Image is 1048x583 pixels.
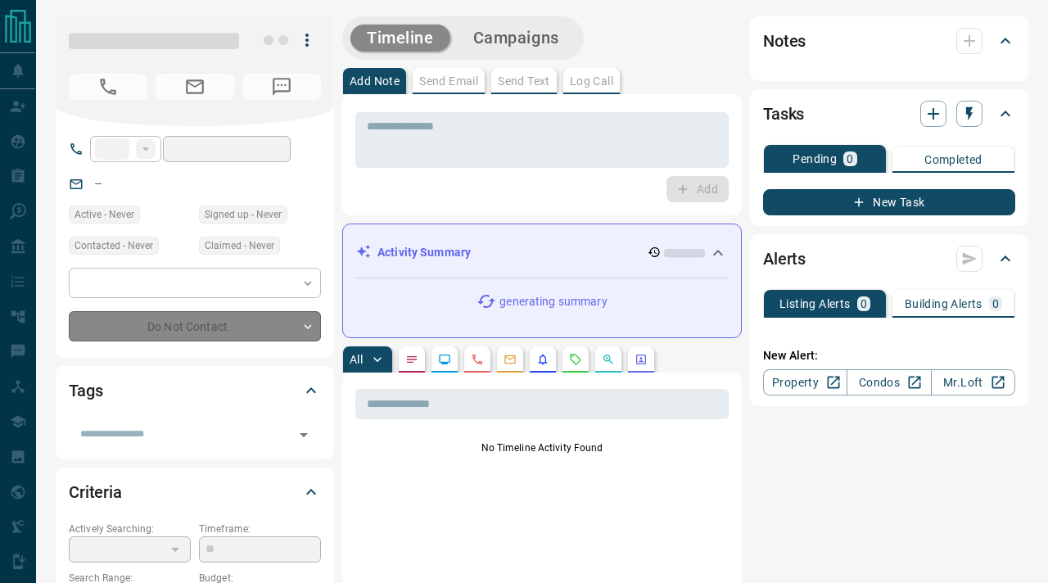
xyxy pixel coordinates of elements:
h2: Criteria [69,479,122,505]
svg: Notes [405,353,418,366]
p: Building Alerts [905,298,982,310]
svg: Calls [471,353,484,366]
a: Mr.Loft [931,369,1015,395]
div: Activity Summary [356,237,728,268]
p: Listing Alerts [779,298,851,310]
p: No Timeline Activity Found [355,441,729,455]
p: All [350,354,363,365]
button: Timeline [350,25,450,52]
button: Campaigns [457,25,576,52]
span: Contacted - Never [75,237,153,254]
div: Tasks [763,94,1015,133]
p: Add Note [350,75,400,87]
svg: Lead Browsing Activity [438,353,451,366]
span: Signed up - Never [205,206,282,223]
span: No Email [156,74,234,100]
button: New Task [763,189,1015,215]
span: Active - Never [75,206,134,223]
div: Do Not Contact [69,311,321,341]
p: generating summary [499,293,607,310]
p: 0 [847,153,853,165]
svg: Opportunities [602,353,615,366]
span: No Number [69,74,147,100]
svg: Emails [504,353,517,366]
p: Actively Searching: [69,522,191,536]
div: Criteria [69,472,321,512]
h2: Alerts [763,246,806,272]
div: Alerts [763,239,1015,278]
p: New Alert: [763,347,1015,364]
p: Activity Summary [377,244,471,261]
span: Claimed - Never [205,237,274,254]
p: Timeframe: [199,522,321,536]
h2: Notes [763,28,806,54]
div: Notes [763,21,1015,61]
p: Pending [793,153,837,165]
h2: Tags [69,377,102,404]
h2: Tasks [763,101,804,127]
div: Tags [69,371,321,410]
p: Completed [924,154,982,165]
svg: Requests [569,353,582,366]
p: 0 [992,298,999,310]
a: Condos [847,369,931,395]
svg: Agent Actions [635,353,648,366]
p: 0 [861,298,867,310]
button: Open [292,423,315,446]
svg: Listing Alerts [536,353,549,366]
span: No Number [242,74,321,100]
a: -- [95,177,102,190]
a: Property [763,369,847,395]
